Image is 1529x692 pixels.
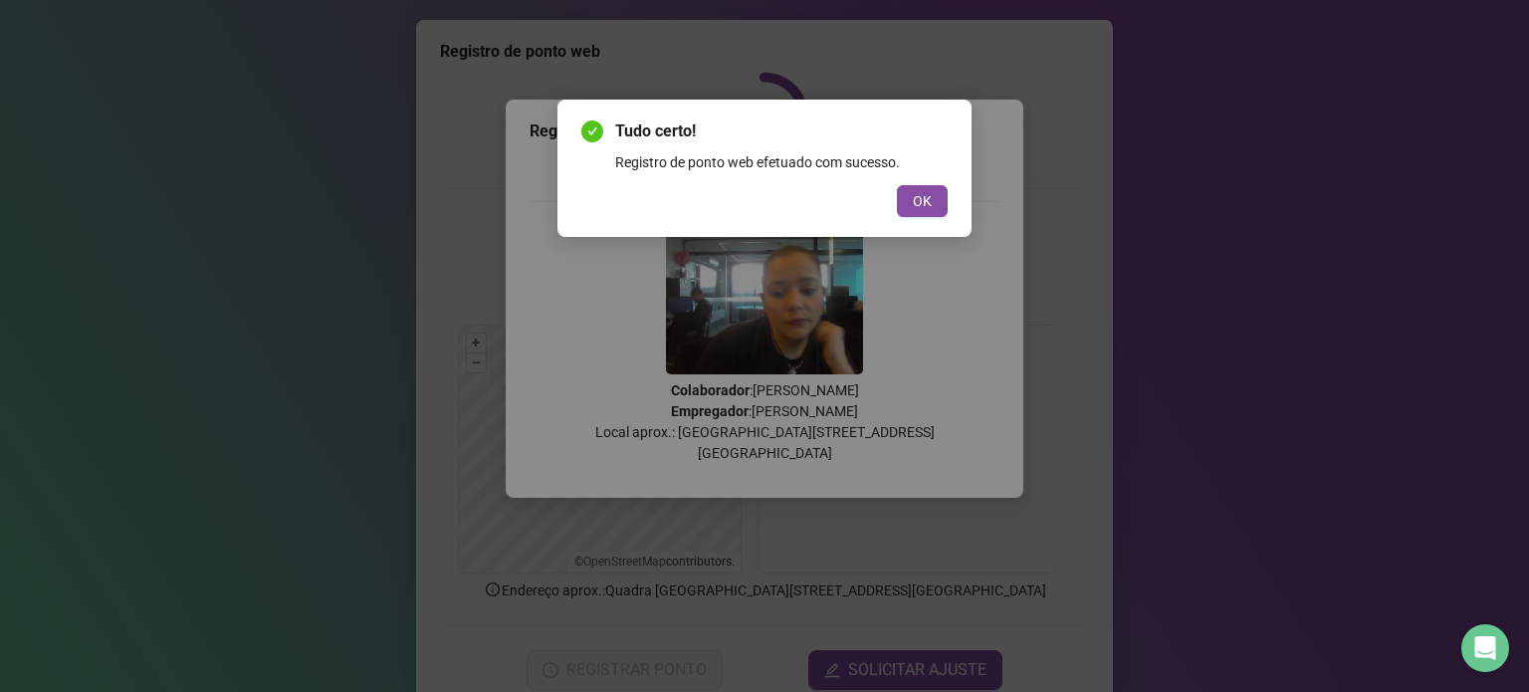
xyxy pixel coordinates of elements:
[913,190,932,212] span: OK
[615,151,948,173] div: Registro de ponto web efetuado com sucesso.
[615,119,948,143] span: Tudo certo!
[897,185,948,217] button: OK
[581,120,603,142] span: check-circle
[1461,624,1509,672] div: Open Intercom Messenger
